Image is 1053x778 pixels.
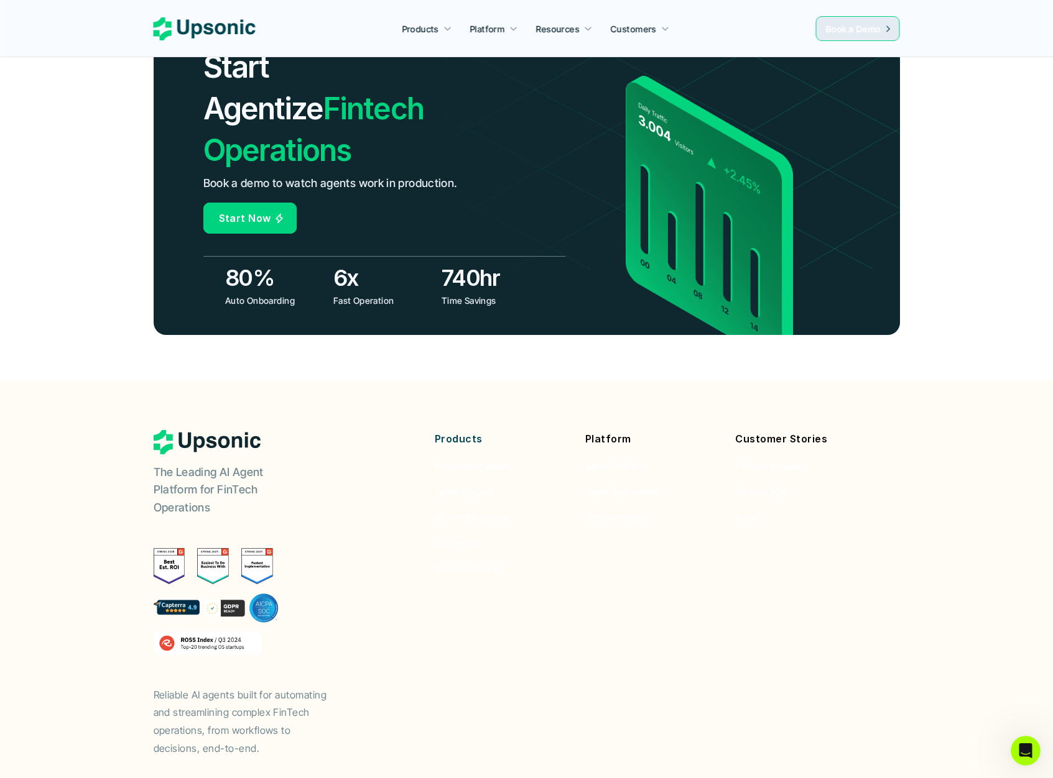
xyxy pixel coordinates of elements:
p: Fast Operation [333,294,432,307]
h3: 80% [225,262,327,293]
span: Payment Facilites [435,512,507,523]
span: Start Now [219,212,271,224]
p: Customers [611,22,657,35]
a: Periodic Control [435,562,567,575]
p: Products [435,430,567,448]
p: Platform [470,22,504,35]
span: Agent Platform [585,461,647,472]
p: Customer Stories [735,430,867,448]
a: Book a Demo [816,16,900,41]
span: Landing Agent [435,487,494,497]
a: Products [394,17,459,40]
h2: Fintech Operations [203,46,493,172]
span: Fortune 500 [735,487,786,497]
a: Documentation [585,511,717,524]
h3: 6x [333,262,435,293]
span: Book a Demo [826,24,881,34]
p: Reliable AI agents built for automating and streamlining complex FinTech operations, from workflo... [154,686,340,757]
span: Bank [735,512,756,523]
span: Documentation [585,512,649,523]
p: Platform [585,430,717,448]
p: Auto Onboarding [225,294,324,307]
a: Landing Agent [435,485,567,498]
iframe: Intercom live chat [1011,736,1041,766]
span: FinTech Company [735,461,809,472]
span: Onboarding Agent [435,461,510,472]
p: Book a demo to watch agents work in production. [203,175,458,193]
h3: 740hr [442,262,544,293]
a: Payment Facilites [435,511,567,524]
a: Onboarding Agent [435,460,567,473]
span: Agent Framework [585,487,659,497]
span: Settlement [435,538,481,548]
a: Settlement [435,536,567,549]
p: Time Savings [442,294,540,307]
p: The Leading AI Agent Platform for FinTech Operations [154,464,309,517]
p: Resources [536,22,580,35]
p: Products [402,22,438,35]
span: Periodic Control [435,563,501,574]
